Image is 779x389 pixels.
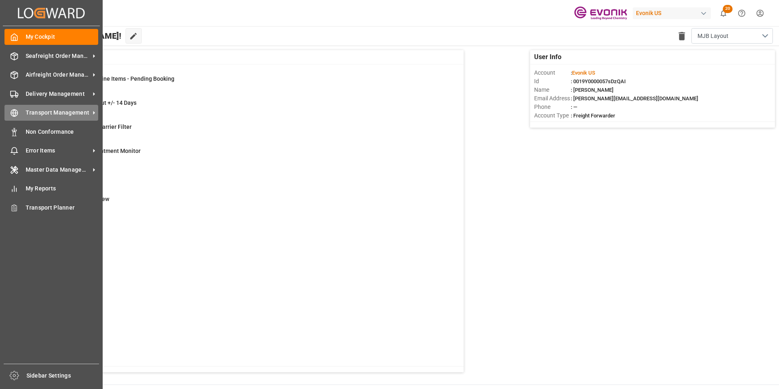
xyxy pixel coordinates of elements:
a: My Reports [4,181,98,197]
a: Non Conformance [4,124,98,139]
a: 258Drayage Appointment MonitorShipment [42,147,453,164]
span: Transport Planner [26,203,99,212]
span: Email Address [534,94,571,103]
span: User Info [534,52,561,62]
span: Name [534,86,571,94]
a: 15Drayage OverviewTransport Unit [42,195,453,212]
span: : Freight Forwarder [571,113,615,119]
a: Transport Planner [4,199,98,215]
span: Id [534,77,571,86]
span: : 0019Y0000057sDzQAI [571,78,626,84]
img: Evonik-brand-mark-Deep-Purple-RGB.jpeg_1700498283.jpeg [574,6,627,20]
span: Draffens New Line Items - Pending Booking [62,75,174,82]
a: 0Draffens New Line Items - Pending BookingLine Item [42,75,453,92]
a: 301Evonik Cargo Cut +/- 14 DaysShipment [42,99,453,116]
span: Account Type [534,111,571,120]
span: Hello [PERSON_NAME]! [34,28,121,44]
span: Evonik US [572,70,595,76]
span: My Reports [26,184,99,193]
span: Delivery Management [26,90,90,98]
span: : — [571,104,577,110]
span: Transport Management [26,108,90,117]
span: My Cockpit [26,33,99,41]
span: Phone [534,103,571,111]
span: : [571,70,595,76]
span: Sidebar Settings [26,371,99,380]
span: Account [534,69,571,77]
span: Seafreight Order Management [26,52,90,60]
span: Non Conformance [26,128,99,136]
a: My Cockpit [4,29,98,45]
span: : [PERSON_NAME][EMAIL_ADDRESS][DOMAIN_NAME] [571,95,698,102]
button: open menu [691,28,773,44]
a: 3881CIP Low Cost Carrier FilterShipment [42,123,453,140]
a: 9339Drayage FilterShipment [42,171,453,188]
span: Error Items [26,146,90,155]
span: MJB Layout [698,32,728,40]
span: Master Data Management [26,166,90,174]
span: Airfreight Order Management [26,71,90,79]
span: : [PERSON_NAME] [571,87,614,93]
